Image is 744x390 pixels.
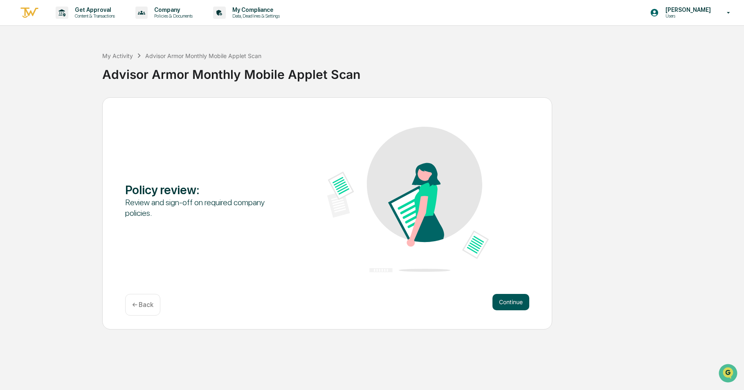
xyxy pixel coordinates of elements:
[68,7,119,13] p: Get Approval
[148,13,197,19] p: Policies & Documents
[67,103,101,111] span: Attestations
[139,65,149,75] button: Start new chat
[659,7,715,13] p: [PERSON_NAME]
[659,13,715,19] p: Users
[58,138,99,145] a: Powered byPylon
[148,7,197,13] p: Company
[102,61,740,82] div: Advisor Armor Monthly Mobile Applet Scan
[492,294,529,310] button: Continue
[102,52,133,59] div: My Activity
[8,119,15,126] div: 🔎
[226,13,284,19] p: Data, Deadlines & Settings
[8,104,15,110] div: 🖐️
[125,182,287,197] div: Policy review :
[28,71,103,77] div: We're available if you need us!
[59,104,66,110] div: 🗄️
[132,301,153,309] p: ← Back
[28,63,134,71] div: Start new chat
[20,6,39,20] img: logo
[5,100,56,114] a: 🖐️Preclearance
[145,52,261,59] div: Advisor Armor Monthly Mobile Applet Scan
[8,63,23,77] img: 1746055101610-c473b297-6a78-478c-a979-82029cc54cd1
[327,127,489,272] img: Policy review
[16,103,53,111] span: Preclearance
[8,17,149,30] p: How can we help?
[125,197,287,218] div: Review and sign-off on required company policies.
[56,100,105,114] a: 🗄️Attestations
[16,119,52,127] span: Data Lookup
[226,7,284,13] p: My Compliance
[718,363,740,385] iframe: Open customer support
[5,115,55,130] a: 🔎Data Lookup
[81,139,99,145] span: Pylon
[68,13,119,19] p: Content & Transactions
